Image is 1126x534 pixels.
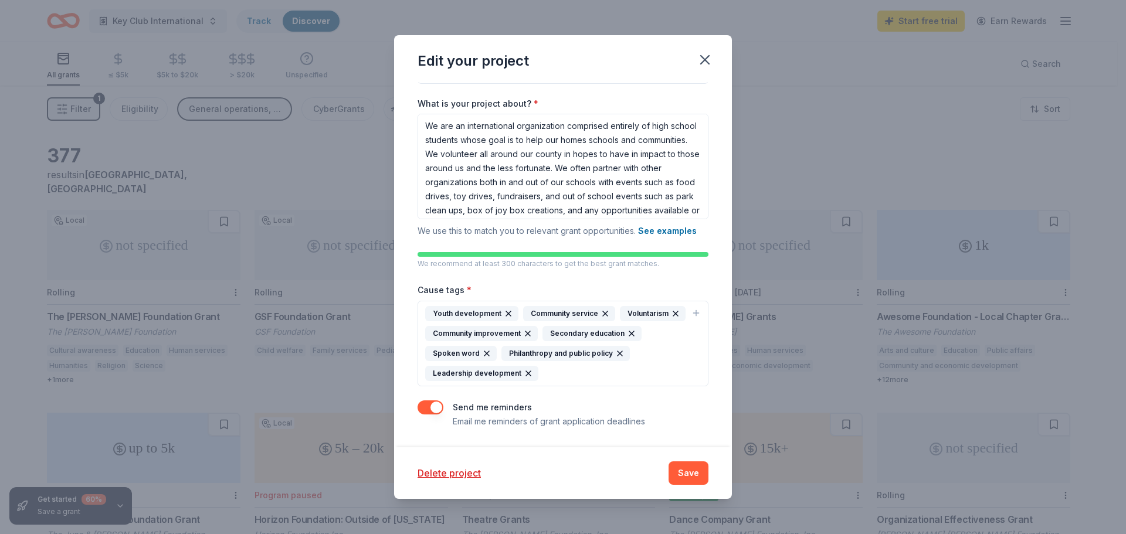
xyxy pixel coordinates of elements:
span: We use this to match you to relevant grant opportunities. [418,226,697,236]
p: We recommend at least 300 characters to get the best grant matches. [418,259,708,268]
div: Voluntarism [620,306,686,321]
button: Delete project [418,466,481,480]
button: See examples [638,224,697,238]
button: Save [669,461,708,485]
div: Philanthropy and public policy [501,346,630,361]
label: Send me reminders [453,402,532,412]
div: Secondary education [542,326,642,341]
div: Community service [523,306,615,321]
label: Cause tags [418,284,472,296]
div: Edit your project [418,52,529,70]
textarea: We are an international organization comprised entirely of high school students whose goal is to ... [418,114,708,219]
label: What is your project about? [418,98,538,110]
div: Spoken word [425,346,497,361]
div: Leadership development [425,366,538,381]
button: Youth developmentCommunity serviceVoluntarismCommunity improvementSecondary educationSpoken wordP... [418,301,708,386]
p: Email me reminders of grant application deadlines [453,414,645,428]
div: Youth development [425,306,518,321]
div: Community improvement [425,326,538,341]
